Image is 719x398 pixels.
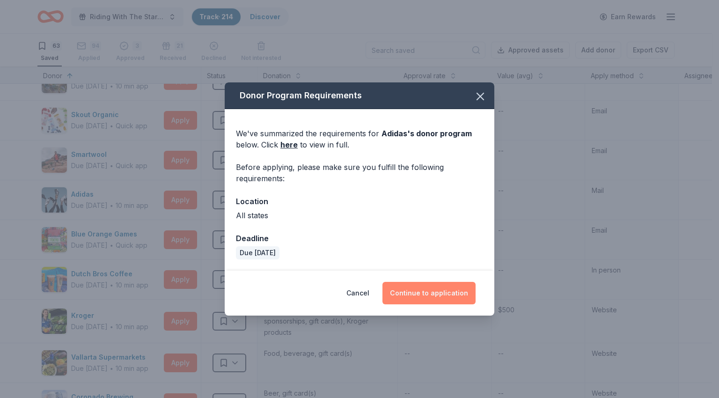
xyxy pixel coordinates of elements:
button: Cancel [346,282,369,304]
div: Before applying, please make sure you fulfill the following requirements: [236,162,483,184]
div: All states [236,210,483,221]
a: here [280,139,298,150]
div: Location [236,195,483,207]
div: Deadline [236,232,483,244]
div: We've summarized the requirements for below. Click to view in full. [236,128,483,150]
div: Due [DATE] [236,246,279,259]
div: Donor Program Requirements [225,82,494,109]
button: Continue to application [382,282,476,304]
span: Adidas 's donor program [382,129,472,138]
